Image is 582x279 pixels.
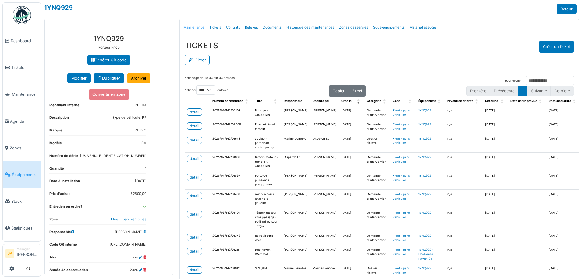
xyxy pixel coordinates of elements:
[418,109,431,112] a: 1YNQ929
[130,267,146,273] dd: 2020
[210,208,253,231] td: 2025/06/142/01401
[418,174,431,177] a: 1YNQ929
[242,20,260,35] a: Relevés
[313,99,329,103] span: Déclaré par
[364,264,390,278] td: Dossier sinistre
[310,152,339,171] td: [PERSON_NAME]
[190,123,199,129] div: detail
[11,38,38,44] span: Dashboard
[187,108,202,116] a: detail
[13,6,31,24] img: Badge_color-CXgf-gQk.svg
[141,141,146,146] dd: FM
[281,231,310,245] td: [PERSON_NAME]
[310,264,339,278] td: Marine Lenoble
[445,120,483,134] td: n/a
[310,171,339,189] td: [PERSON_NAME]
[281,134,310,152] td: Marine Lenoble
[3,134,41,161] a: Zones
[135,179,146,184] dd: [DATE]
[253,152,281,171] td: témoin moteur - rempl FAP 410000Km
[253,106,281,120] td: Pneu ar - 418000Km
[364,245,390,264] td: Demande d'intervention
[3,81,41,108] a: Maintenance
[190,212,199,217] div: detail
[49,115,69,123] dt: Description
[17,247,38,260] li: [PERSON_NAME]
[133,255,146,260] dd: oui
[445,189,483,208] td: n/a
[185,41,218,50] h3: TICKETS
[11,199,38,204] span: Stock
[210,134,253,152] td: 2025/07/142/01678
[253,171,281,189] td: Perte de puissance programmé
[67,73,91,83] button: Modifier
[253,245,281,264] td: Dép hayon - Wemmel
[445,208,483,231] td: n/a
[329,85,349,97] button: Copier
[339,189,364,208] td: [DATE]
[210,106,253,120] td: 2025/09/142/02103
[190,249,199,254] div: detail
[364,106,390,120] td: Demande d'intervention
[210,245,253,264] td: 2025/06/142/01215
[393,109,410,117] a: Fleet - parc véhicules
[145,166,146,171] dd: 1
[573,97,577,106] span: Date de clôture: Activate to sort
[505,79,524,83] label: Rechercher :
[49,242,77,250] dt: Code QR interne
[483,189,508,208] td: [DATE]
[546,264,580,278] td: [DATE]
[3,108,41,134] a: Agenda
[546,152,580,171] td: [DATE]
[393,155,410,163] a: Fleet - parc véhicules
[393,99,400,103] span: Zone
[281,106,310,120] td: [PERSON_NAME]
[115,230,146,235] dd: [PERSON_NAME]
[383,97,387,106] span: Catégorie: Activate to sort
[190,138,199,143] div: detail
[339,171,364,189] td: [DATE]
[518,86,527,96] button: 1
[418,211,431,214] a: 1YNQ929
[445,152,483,171] td: n/a
[364,208,390,231] td: Demande d'intervention
[445,134,483,152] td: n/a
[341,99,352,103] span: Créé le
[135,128,146,133] dd: VOLVO
[11,65,38,70] span: Tickets
[483,245,508,264] td: [DATE]
[539,97,543,106] span: Date de fin prévue: Activate to sort
[445,245,483,264] td: n/a
[333,89,345,93] span: Copier
[135,103,146,108] dd: PF-014
[190,175,199,180] div: detail
[111,217,146,221] a: Fleet - parc véhicules
[190,193,199,199] div: detail
[339,120,364,134] td: [DATE]
[310,120,339,134] td: [PERSON_NAME]
[546,208,580,231] td: [DATE]
[393,234,410,242] a: Fleet - parc véhicules
[438,97,441,106] span: Équipement: Activate to sort
[339,231,364,245] td: [DATE]
[483,106,508,120] td: [DATE]
[281,264,310,278] td: Marine Lenoble
[187,192,202,199] a: detail
[281,152,310,171] td: Dispatch Et
[364,171,390,189] td: Demande d'intervention
[196,85,215,95] select: Afficherentrées
[187,137,202,144] a: detail
[187,266,202,274] a: detail
[393,123,410,131] a: Fleet - parc véhicules
[418,267,431,270] a: 1YNQ929
[190,109,199,115] div: detail
[49,153,78,161] dt: Numéro de Série
[364,231,390,245] td: Demande d'intervention
[210,171,253,189] td: 2025/07/142/01567
[393,137,410,145] a: Fleet - parc véhicules
[49,103,79,110] dt: Identifiant interne
[274,97,278,106] span: Titre: Activate to sort
[367,99,381,103] span: Catégorie
[253,264,281,278] td: SINISTRE
[49,267,88,275] dt: Année de construction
